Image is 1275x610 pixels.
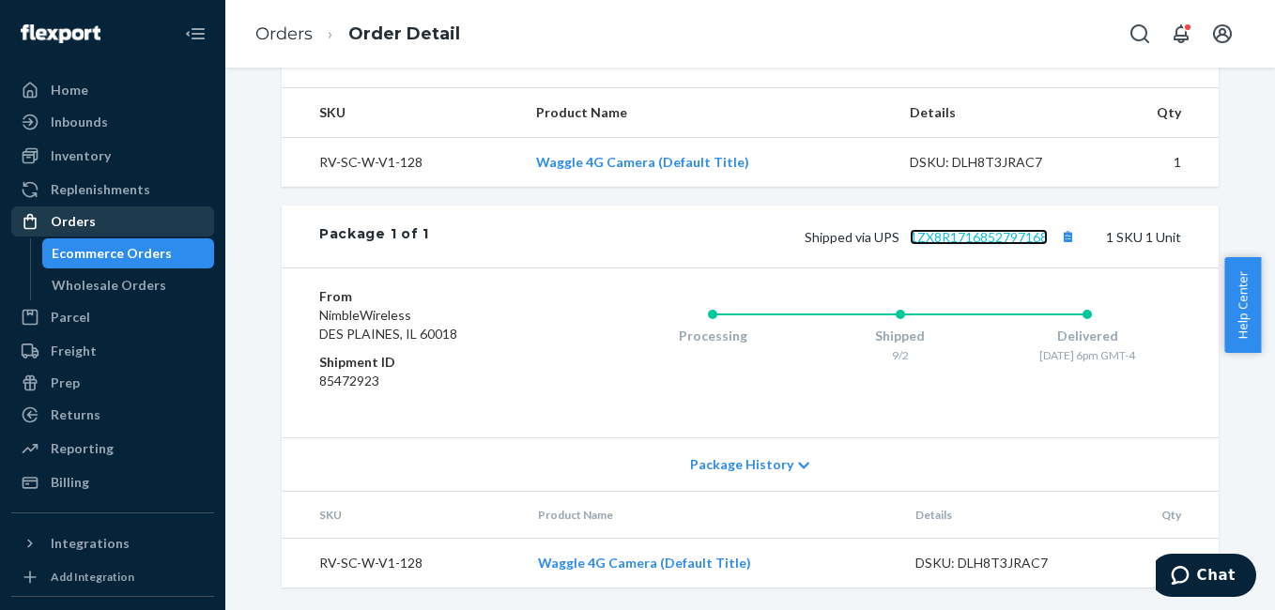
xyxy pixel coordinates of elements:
[900,492,1107,539] th: Details
[11,336,214,366] a: Freight
[52,276,166,295] div: Wholesale Orders
[282,539,523,588] td: RV-SC-W-V1-128
[690,455,793,474] span: Package History
[51,342,97,360] div: Freight
[51,569,134,585] div: Add Integration
[51,146,111,165] div: Inventory
[11,75,214,105] a: Home
[51,180,150,199] div: Replenishments
[806,327,994,345] div: Shipped
[255,23,313,44] a: Orders
[319,287,544,306] dt: From
[11,467,214,497] a: Billing
[11,528,214,558] button: Integrations
[1204,15,1241,53] button: Open account menu
[536,154,749,170] a: Waggle 4G Camera (Default Title)
[11,175,214,205] a: Replenishments
[1224,257,1261,353] button: Help Center
[429,224,1181,249] div: 1 SKU 1 Unit
[319,353,544,372] dt: Shipment ID
[523,492,900,539] th: Product Name
[319,224,429,249] div: Package 1 of 1
[1107,492,1219,539] th: Qty
[11,434,214,464] a: Reporting
[1100,138,1219,188] td: 1
[805,229,1080,245] span: Shipped via UPS
[619,327,806,345] div: Processing
[1107,539,1219,588] td: 1
[1100,88,1219,138] th: Qty
[319,372,544,390] dd: 85472923
[11,400,214,430] a: Returns
[51,374,80,392] div: Prep
[1121,15,1159,53] button: Open Search Box
[11,206,214,236] a: Orders
[910,153,1086,172] div: DSKU: DLH8T3JRAC7
[910,229,1048,245] a: 1ZX8R1716852797168
[282,492,523,539] th: SKU
[42,238,215,268] a: Ecommerce Orders
[915,554,1092,572] div: DSKU: DLH8T3JRAC7
[1055,224,1080,249] button: Copy tracking number
[993,327,1181,345] div: Delivered
[1162,15,1200,53] button: Open notifications
[51,534,130,553] div: Integrations
[21,24,100,43] img: Flexport logo
[51,212,96,231] div: Orders
[348,23,460,44] a: Order Detail
[11,566,214,588] a: Add Integration
[806,347,994,363] div: 9/2
[11,368,214,398] a: Prep
[282,138,521,188] td: RV-SC-W-V1-128
[282,88,521,138] th: SKU
[993,347,1181,363] div: [DATE] 6pm GMT-4
[51,405,100,424] div: Returns
[51,308,90,327] div: Parcel
[177,15,214,53] button: Close Navigation
[895,88,1101,138] th: Details
[42,270,215,300] a: Wholesale Orders
[1156,554,1256,601] iframe: Opens a widget where you can chat to one of our agents
[538,555,751,571] a: Waggle 4G Camera (Default Title)
[51,113,108,131] div: Inbounds
[51,473,89,492] div: Billing
[52,244,172,263] div: Ecommerce Orders
[11,302,214,332] a: Parcel
[11,107,214,137] a: Inbounds
[240,7,475,62] ol: breadcrumbs
[11,141,214,171] a: Inventory
[51,439,114,458] div: Reporting
[521,88,895,138] th: Product Name
[51,81,88,99] div: Home
[319,307,457,342] span: NimbleWireless DES PLAINES, IL 60018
